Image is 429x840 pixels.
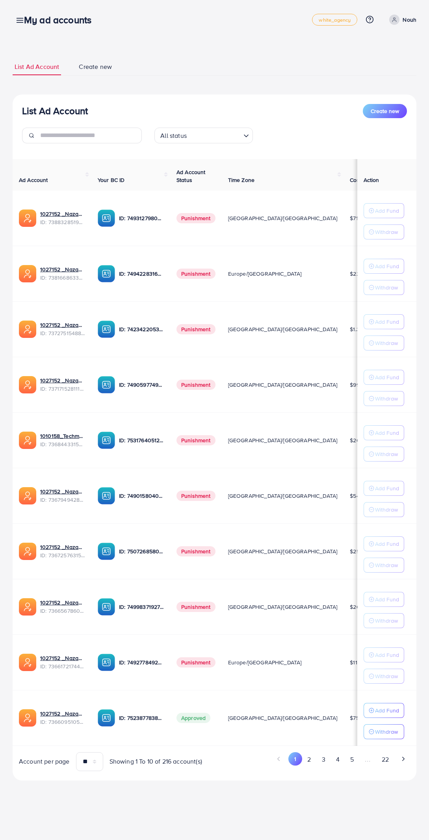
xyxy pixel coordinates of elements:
a: Nouh [386,15,416,25]
span: Punishment [176,380,215,390]
span: $990 [350,381,363,389]
img: ic-ads-acc.e4c84228.svg [19,487,36,504]
img: ic-ba-acc.ded83a64.svg [98,598,115,616]
button: Withdraw [364,613,404,628]
p: Withdraw [375,505,398,514]
p: ID: 7531764051207716871 [119,436,164,445]
span: Action [364,176,379,184]
p: Add Fund [375,261,399,271]
img: ic-ads-acc.e4c84228.svg [19,321,36,338]
h3: List Ad Account [22,105,88,117]
span: Your BC ID [98,176,125,184]
span: Cost [350,176,361,184]
button: Go to page 1 [288,752,302,766]
img: ic-ads-acc.e4c84228.svg [19,432,36,449]
button: Withdraw [364,447,404,462]
p: Add Fund [375,428,399,438]
button: Go to next page [396,752,410,766]
p: Add Fund [375,484,399,493]
span: [GEOGRAPHIC_DATA]/[GEOGRAPHIC_DATA] [228,547,338,555]
img: ic-ba-acc.ded83a64.svg [98,487,115,504]
button: Withdraw [364,724,404,739]
span: [GEOGRAPHIC_DATA]/[GEOGRAPHIC_DATA] [228,325,338,333]
img: ic-ads-acc.e4c84228.svg [19,598,36,616]
p: Withdraw [375,283,398,292]
button: Add Fund [364,536,404,551]
span: Punishment [176,657,215,668]
a: 1027152 _Nazaagency_018 [40,654,85,662]
button: Go to page 3 [316,752,331,767]
button: Go to page 5 [345,752,359,767]
span: Time Zone [228,176,254,184]
button: Add Fund [364,203,404,218]
img: ic-ads-acc.e4c84228.svg [19,654,36,671]
span: Create new [79,62,112,71]
span: [GEOGRAPHIC_DATA]/[GEOGRAPHIC_DATA] [228,436,338,444]
img: ic-ba-acc.ded83a64.svg [98,654,115,671]
p: ID: 7499837192777400321 [119,602,164,612]
button: Withdraw [364,669,404,684]
span: ID: 7367257631523782657 [40,551,85,559]
p: Withdraw [375,227,398,237]
button: Withdraw [364,280,404,295]
span: ID: 7366172174454882305 [40,662,85,670]
div: <span class='underline'>1027152 _Nazaagency_018</span></br>7366172174454882305 [40,654,85,670]
p: Add Fund [375,706,399,715]
p: Add Fund [375,317,399,326]
img: ic-ba-acc.ded83a64.svg [98,376,115,393]
a: 1027152 _Nazaagency_007 [40,321,85,329]
span: $11.32 [350,658,365,666]
div: <span class='underline'>1027152 _Nazaagency_007</span></br>7372751548805726224 [40,321,85,337]
img: ic-ba-acc.ded83a64.svg [98,210,115,227]
span: $2664.48 [350,436,373,444]
img: ic-ads-acc.e4c84228.svg [19,265,36,282]
h3: My ad accounts [24,14,98,26]
button: Withdraw [364,224,404,239]
span: ID: 7388328519014645761 [40,218,85,226]
button: Withdraw [364,336,404,350]
div: <span class='underline'>1027152 _Nazaagency_003</span></br>7367949428067450896 [40,488,85,504]
img: ic-ba-acc.ded83a64.svg [98,543,115,560]
span: Ad Account Status [176,168,206,184]
span: $715 [350,214,361,222]
button: Add Fund [364,370,404,385]
p: Withdraw [375,616,398,625]
p: Withdraw [375,727,398,736]
span: ID: 7381668633665093648 [40,274,85,282]
span: Punishment [176,269,215,279]
span: ID: 7367949428067450896 [40,496,85,504]
p: Nouh [403,15,416,24]
input: Search for option [189,128,240,141]
span: Ad Account [19,176,48,184]
span: All status [159,130,188,141]
img: ic-ba-acc.ded83a64.svg [98,321,115,338]
span: $200.5 [350,603,368,611]
img: ic-ads-acc.e4c84228.svg [19,543,36,560]
div: <span class='underline'>1027152 _Nazaagency_016</span></br>7367257631523782657 [40,543,85,559]
span: Punishment [176,213,215,223]
button: Go to page 4 [331,752,345,767]
span: $2226.01 [350,270,373,278]
button: Add Fund [364,647,404,662]
span: white_agency [319,17,351,22]
button: Withdraw [364,391,404,406]
button: Create new [363,104,407,118]
p: ID: 7492778492849930241 [119,658,164,667]
button: Add Fund [364,481,404,496]
span: ID: 7371715281112170513 [40,385,85,393]
p: Withdraw [375,394,398,403]
img: ic-ads-acc.e4c84228.svg [19,376,36,393]
button: Add Fund [364,703,404,718]
span: Showing 1 To 10 of 216 account(s) [110,757,202,766]
span: Punishment [176,546,215,556]
button: Go to page 2 [302,752,316,767]
div: <span class='underline'>1027152 _Nazaagency_023</span></br>7381668633665093648 [40,265,85,282]
img: ic-ba-acc.ded83a64.svg [98,432,115,449]
a: 1027152 _Nazaagency_0051 [40,599,85,606]
a: 1027152 _Nazaagency_006 [40,710,85,718]
p: ID: 7494228316518858759 [119,269,164,278]
p: ID: 7523877838957576209 [119,713,164,723]
ul: Pagination [221,752,410,767]
span: ID: 7366567860828749825 [40,607,85,615]
button: Go to page 22 [376,752,394,767]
